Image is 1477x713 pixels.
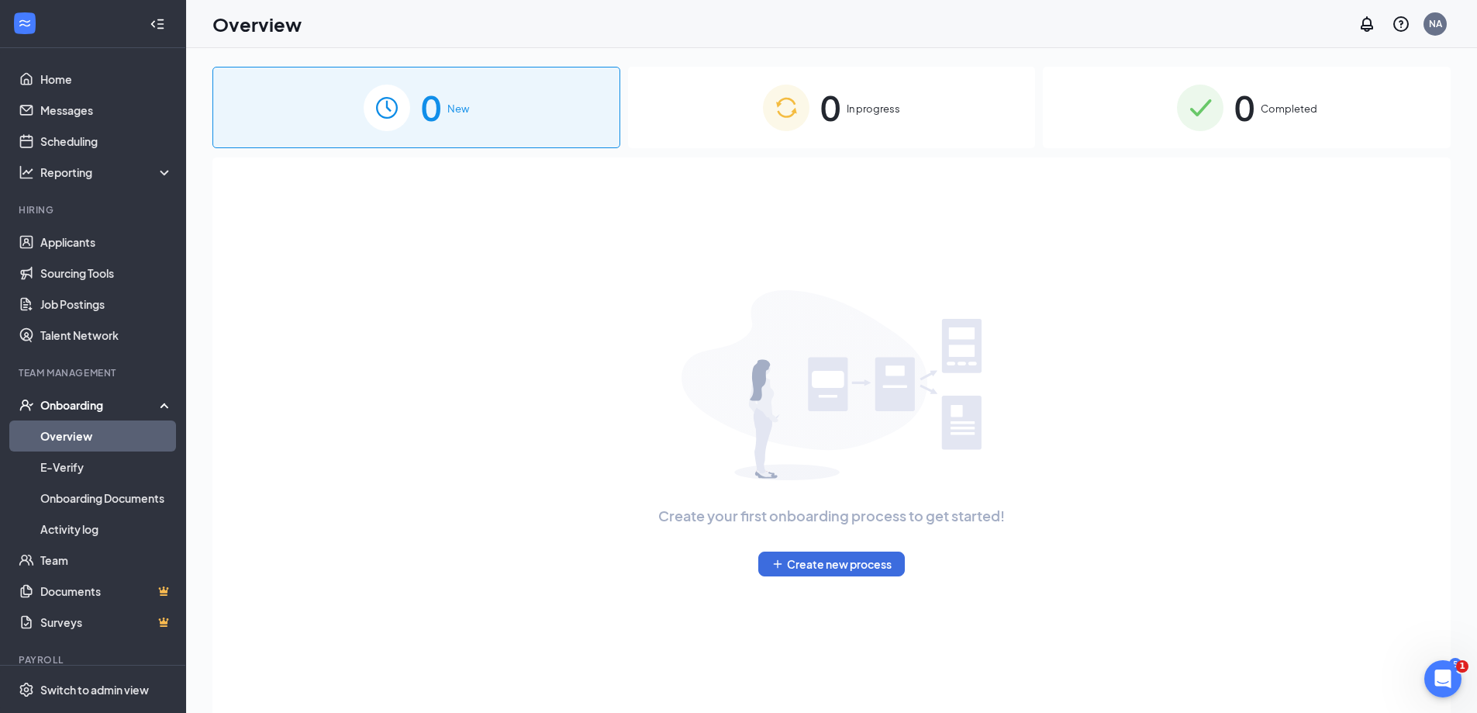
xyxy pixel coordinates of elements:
[1449,658,1461,671] div: 5
[40,452,173,483] a: E-Verify
[847,101,900,116] span: In progress
[1234,81,1254,134] span: 0
[40,320,173,351] a: Talent Network
[150,16,165,32] svg: Collapse
[40,258,173,289] a: Sourcing Tools
[1456,660,1468,673] span: 1
[40,126,173,157] a: Scheduling
[40,514,173,545] a: Activity log
[1429,17,1442,30] div: NA
[758,552,905,576] button: PlusCreate new process
[40,607,173,638] a: SurveysCrown
[19,366,170,379] div: Team Management
[40,227,173,258] a: Applicants
[40,421,173,452] a: Overview
[40,164,174,180] div: Reporting
[40,397,160,413] div: Onboarding
[1261,101,1317,116] span: Completed
[17,16,33,31] svg: WorkstreamLogo
[40,483,173,514] a: Onboarding Documents
[447,101,469,116] span: New
[40,95,173,126] a: Messages
[1424,660,1461,697] iframe: Intercom live chat
[1392,15,1410,33] svg: QuestionInfo
[40,682,149,697] div: Switch to admin view
[19,397,34,413] svg: UserCheck
[212,11,302,37] h1: Overview
[19,653,170,666] div: Payroll
[421,81,441,134] span: 0
[820,81,840,134] span: 0
[40,545,173,576] a: Team
[19,164,34,180] svg: Analysis
[40,64,173,95] a: Home
[658,505,1005,527] span: Create your first onboarding process to get started!
[40,289,173,320] a: Job Postings
[19,203,170,216] div: Hiring
[19,682,34,697] svg: Settings
[40,576,173,607] a: DocumentsCrown
[771,558,784,570] svg: Plus
[1358,15,1376,33] svg: Notifications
